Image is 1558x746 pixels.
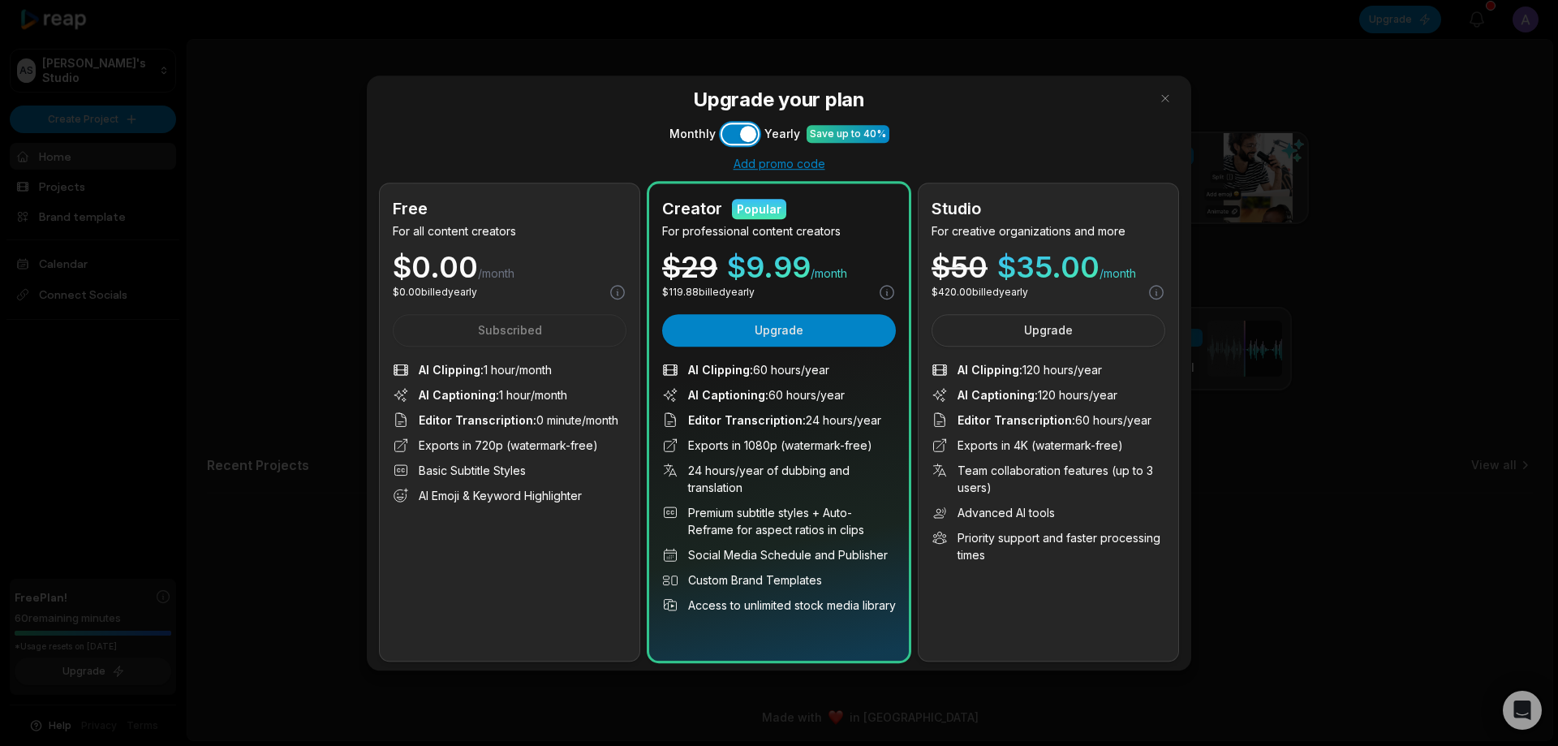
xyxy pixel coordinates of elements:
div: Popular [737,201,781,218]
span: AI Captioning : [688,388,768,402]
span: $ 0.00 [393,252,478,282]
button: Upgrade [662,314,896,347]
span: /month [1100,265,1136,282]
span: AI Captioning : [419,388,499,402]
span: Yearly [764,125,800,142]
h3: Upgrade your plan [380,85,1178,114]
span: /month [478,265,514,282]
li: AI Emoji & Keyword Highlighter [393,487,626,504]
span: 60 hours/year [688,361,829,378]
li: Exports in 720p (watermark-free) [393,437,626,454]
li: Advanced AI tools [932,504,1165,521]
span: AI Clipping : [419,363,484,377]
li: Premium subtitle styles + Auto-Reframe for aspect ratios in clips [662,504,896,538]
span: Editor Transcription : [419,413,536,427]
span: AI Clipping : [958,363,1022,377]
button: Upgrade [932,314,1165,347]
li: Basic Subtitle Styles [393,462,626,479]
li: Custom Brand Templates [662,571,896,589]
h2: Free [393,196,428,221]
p: $ 420.00 billed yearly [932,285,1028,300]
span: AI Clipping : [688,363,753,377]
span: 60 hours/year [958,412,1151,429]
span: 1 hour/month [419,361,552,378]
h2: Creator [662,196,722,221]
div: Add promo code [380,157,1178,171]
li: Social Media Schedule and Publisher [662,546,896,563]
span: 24 hours/year [688,412,881,429]
p: For creative organizations and more [932,222,1165,239]
li: 24 hours/year of dubbing and translation [662,462,896,496]
li: Access to unlimited stock media library [662,597,896,614]
span: 60 hours/year [688,386,845,403]
li: Priority support and faster processing times [932,529,1165,563]
p: For professional content creators [662,222,896,239]
li: Team collaboration features (up to 3 users) [932,462,1165,496]
p: For all content creators [393,222,626,239]
div: Save up to 40% [810,127,886,141]
p: $ 0.00 billed yearly [393,285,477,300]
li: Exports in 1080p (watermark-free) [662,437,896,454]
span: /month [811,265,847,282]
h2: Studio [932,196,981,221]
span: Editor Transcription : [688,413,806,427]
span: 120 hours/year [958,386,1117,403]
span: 1 hour/month [419,386,567,403]
span: Monthly [669,125,716,142]
p: $ 119.88 billed yearly [662,285,755,300]
span: 0 minute/month [419,412,618,429]
div: $ 29 [662,252,717,282]
span: $ 9.99 [727,252,811,282]
span: AI Captioning : [958,388,1038,402]
div: $ 50 [932,252,988,282]
span: $ 35.00 [997,252,1100,282]
span: Editor Transcription : [958,413,1075,427]
span: 120 hours/year [958,361,1102,378]
li: Exports in 4K (watermark-free) [932,437,1165,454]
